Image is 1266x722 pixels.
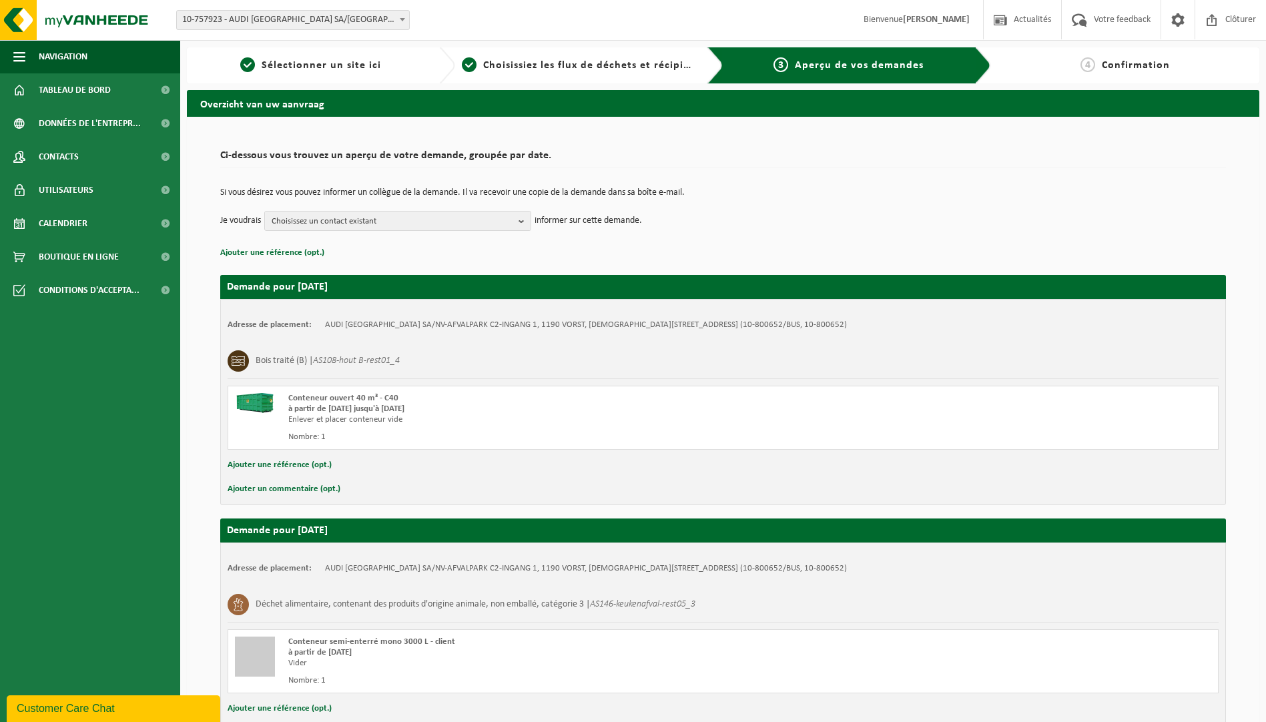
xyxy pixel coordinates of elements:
a: 1Sélectionner un site ici [194,57,428,73]
span: Aperçu de vos demandes [795,60,924,71]
p: Je voudrais [220,211,261,231]
h2: Overzicht van uw aanvraag [187,90,1259,116]
i: AS108-hout B-rest01_4 [313,356,400,366]
strong: Adresse de placement: [228,320,312,329]
button: Ajouter une référence (opt.) [228,700,332,717]
span: Choisissez un contact existant [272,212,513,232]
span: 1 [240,57,255,72]
strong: à partir de [DATE] jusqu'à [DATE] [288,404,404,413]
p: informer sur cette demande. [535,211,642,231]
button: Choisissez un contact existant [264,211,531,231]
span: 3 [773,57,788,72]
span: Choisissiez les flux de déchets et récipients [483,60,705,71]
td: AUDI [GEOGRAPHIC_DATA] SA/NV-AFVALPARK C2-INGANG 1, 1190 VORST, [DEMOGRAPHIC_DATA][STREET_ADDRESS... [325,563,847,574]
span: Conteneur semi-enterré mono 3000 L - client [288,637,455,646]
img: HK-XC-40-GN-00.png [235,393,275,413]
strong: Demande pour [DATE] [227,525,328,536]
strong: [PERSON_NAME] [903,15,970,25]
span: Conteneur ouvert 40 m³ - C40 [288,394,398,402]
strong: Adresse de placement: [228,564,312,573]
i: AS146-keukenafval-rest05_3 [590,599,695,609]
span: Confirmation [1102,60,1170,71]
p: Si vous désirez vous pouvez informer un collègue de la demande. Il va recevoir une copie de la de... [220,188,1226,198]
div: Vider [288,658,777,669]
span: 4 [1080,57,1095,72]
span: 10-757923 - AUDI BRUSSELS SA/NV - VORST [176,10,410,30]
div: Enlever et placer conteneur vide [288,414,777,425]
button: Ajouter une référence (opt.) [228,456,332,474]
span: Calendrier [39,207,87,240]
span: Tableau de bord [39,73,111,107]
div: Nombre: 1 [288,675,777,686]
span: 2 [462,57,477,72]
strong: Demande pour [DATE] [227,282,328,292]
span: Contacts [39,140,79,173]
span: Utilisateurs [39,173,93,207]
span: Conditions d'accepta... [39,274,139,307]
span: 10-757923 - AUDI BRUSSELS SA/NV - VORST [177,11,409,29]
strong: à partir de [DATE] [288,648,352,657]
td: AUDI [GEOGRAPHIC_DATA] SA/NV-AFVALPARK C2-INGANG 1, 1190 VORST, [DEMOGRAPHIC_DATA][STREET_ADDRESS... [325,320,847,330]
span: Sélectionner un site ici [262,60,381,71]
h2: Ci-dessous vous trouvez un aperçu de votre demande, groupée par date. [220,150,1226,168]
button: Ajouter une référence (opt.) [220,244,324,262]
span: Navigation [39,40,87,73]
span: Boutique en ligne [39,240,119,274]
h3: Déchet alimentaire, contenant des produits d'origine animale, non emballé, catégorie 3 | [256,594,695,615]
span: Données de l'entrepr... [39,107,141,140]
iframe: chat widget [7,693,223,722]
button: Ajouter un commentaire (opt.) [228,480,340,498]
a: 2Choisissiez les flux de déchets et récipients [462,57,697,73]
h3: Bois traité (B) | [256,350,400,372]
div: Nombre: 1 [288,432,777,442]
